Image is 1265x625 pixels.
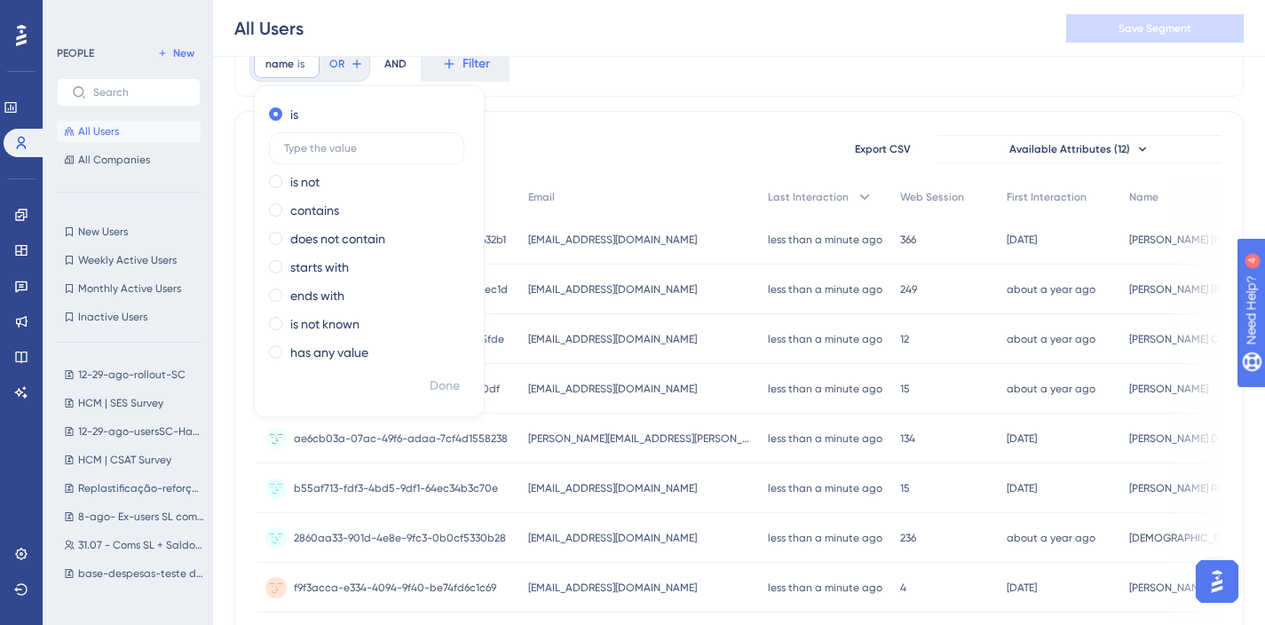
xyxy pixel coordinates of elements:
span: [PERSON_NAME] [1129,382,1208,396]
button: Replastificação-reforço-13-ago [57,478,211,499]
span: HCM | SES Survey [78,396,163,410]
span: All Companies [78,153,150,167]
button: Filter [421,46,510,82]
span: 15 [900,382,910,396]
span: Weekly Active Users [78,253,177,267]
span: [EMAIL_ADDRESS][DOMAIN_NAME] [528,282,697,297]
span: Filter [463,53,490,75]
input: Type the value [284,142,449,154]
span: 12-29-ago-usersSC-Habilitado [78,424,204,439]
button: Save Segment [1066,14,1244,43]
button: 12-29-ago-rollout-SC [57,364,211,385]
label: starts with [290,257,349,278]
span: Monthly Active Users [78,281,181,296]
span: First Interaction [1007,190,1087,204]
span: 15 [900,481,910,495]
button: OR [327,50,366,78]
button: All Companies [57,149,201,170]
time: less than a minute ago [768,233,882,246]
button: HCM | CSAT Survey [57,449,211,471]
span: Done [430,376,460,397]
time: less than a minute ago [768,383,882,395]
span: 134 [900,431,915,446]
div: All Users [234,16,304,41]
time: less than a minute ago [768,283,882,296]
label: ends with [290,285,344,306]
span: Email [528,190,555,204]
time: about a year ago [1007,283,1095,296]
button: 12-29-ago-usersSC-Habilitado [57,421,211,442]
time: [DATE] [1007,233,1037,246]
time: less than a minute ago [768,432,882,445]
button: Monthly Active Users [57,278,201,299]
button: Done [420,370,470,402]
span: 236 [900,531,916,545]
span: 366 [900,233,916,247]
label: is [290,104,298,125]
span: [EMAIL_ADDRESS][DOMAIN_NAME] [528,382,697,396]
span: is [297,57,304,71]
span: [EMAIL_ADDRESS][DOMAIN_NAME] [528,481,697,495]
span: 12-29-ago-rollout-SC [78,368,186,382]
span: 4 [900,581,906,595]
span: 8-ago- Ex-users SL com SC habilitado [78,510,204,524]
span: Inactive Users [78,310,147,324]
button: Inactive Users [57,306,201,328]
label: is not [290,171,320,193]
time: [DATE] [1007,581,1037,594]
span: 249 [900,282,917,297]
span: [EMAIL_ADDRESS][DOMAIN_NAME] [528,531,697,545]
time: about a year ago [1007,383,1095,395]
label: has any value [290,342,368,363]
span: [EMAIL_ADDRESS][DOMAIN_NAME] [528,581,697,595]
button: base-despesas-teste de usabilidade [57,563,211,584]
time: less than a minute ago [768,482,882,494]
time: [DATE] [1007,432,1037,445]
time: less than a minute ago [768,333,882,345]
button: HCM | SES Survey [57,392,211,414]
div: AND [384,46,407,82]
label: contains [290,200,339,221]
span: Name [1129,190,1158,204]
span: base-despesas-teste de usabilidade [78,566,204,581]
button: New [151,43,201,64]
span: OR [329,57,344,71]
span: [EMAIL_ADDRESS][DOMAIN_NAME] [528,332,697,346]
span: Need Help? [42,4,111,26]
button: 8-ago- Ex-users SL com SC habilitado [57,506,211,527]
span: b55af713-fdf3-4bd5-9df1-64ec34b3c70e [294,481,498,495]
button: Export CSV [838,135,927,163]
span: Export CSV [855,142,911,156]
button: Weekly Active Users [57,249,201,271]
span: name [265,57,294,71]
button: All Users [57,121,201,142]
button: New Users [57,221,201,242]
span: Save Segment [1119,21,1191,36]
button: Available Attributes (12) [937,135,1222,163]
span: f9f3acca-e334-4094-9f40-be74fd6c1c69 [294,581,496,595]
span: All Users [78,124,119,138]
span: Replastificação-reforço-13-ago [78,481,204,495]
input: Search [93,86,186,99]
button: 31.07 - Coms SL + Saldo Caju [57,534,211,556]
span: HCM | CSAT Survey [78,453,171,467]
label: does not contain [290,228,385,249]
span: Last Interaction [768,190,849,204]
iframe: UserGuiding AI Assistant Launcher [1190,555,1244,608]
span: [PERSON_NAME][EMAIL_ADDRESS][PERSON_NAME][DOMAIN_NAME] [528,431,750,446]
div: PEOPLE [57,46,94,60]
span: 12 [900,332,909,346]
time: less than a minute ago [768,532,882,544]
span: 2860aa33-901d-4e8e-9fc3-0b0cf5330b28 [294,531,506,545]
time: about a year ago [1007,333,1095,345]
div: 4 [123,9,129,23]
span: ae6cb03a-07ac-49f6-adaa-7cf4d1558238 [294,431,508,446]
span: [EMAIL_ADDRESS][DOMAIN_NAME] [528,233,697,247]
span: New Users [78,225,128,239]
label: is not known [290,313,360,335]
span: Web Session [900,190,964,204]
span: New [173,46,194,60]
time: less than a minute ago [768,581,882,594]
